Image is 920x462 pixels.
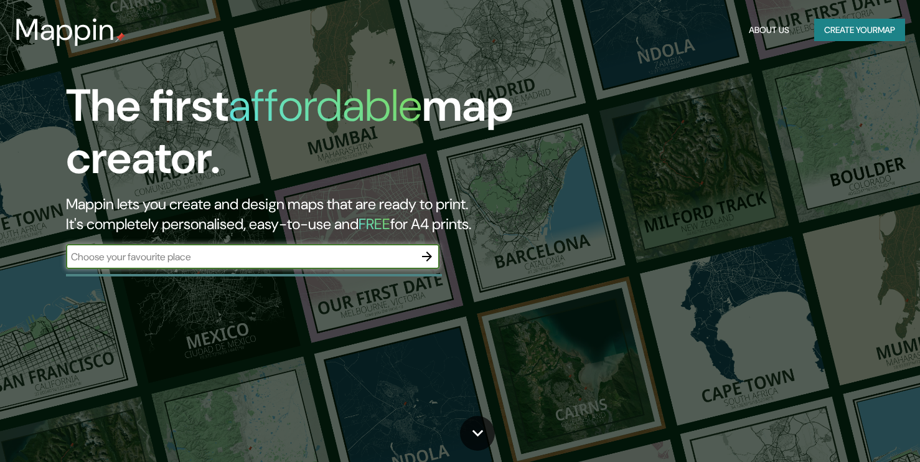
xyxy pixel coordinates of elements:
h1: affordable [228,77,422,134]
button: Create yourmap [814,19,905,42]
img: mappin-pin [115,32,125,42]
input: Choose your favourite place [66,250,415,264]
h5: FREE [359,214,390,233]
h3: Mappin [15,12,115,47]
h2: Mappin lets you create and design maps that are ready to print. It's completely personalised, eas... [66,194,526,234]
button: About Us [744,19,794,42]
h1: The first map creator. [66,80,526,194]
